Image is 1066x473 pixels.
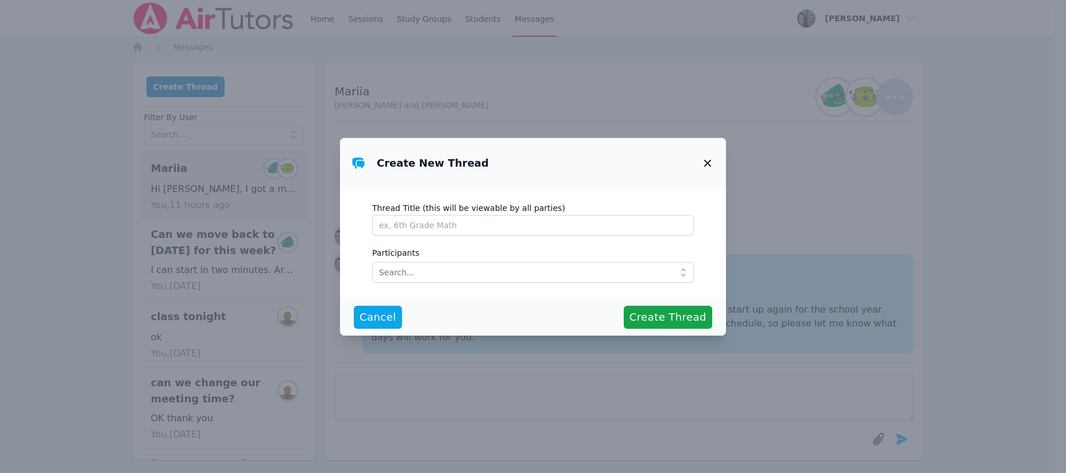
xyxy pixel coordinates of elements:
button: Cancel [354,306,402,329]
span: Create Thread [629,309,706,325]
input: ex, 6th Grade Math [372,215,694,236]
button: Create Thread [624,306,712,329]
h3: Create New Thread [377,156,489,170]
input: Search... [372,262,694,283]
label: Thread Title (this will be viewable by all parties) [372,198,694,215]
label: Participants [372,243,694,260]
span: Cancel [360,309,396,325]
